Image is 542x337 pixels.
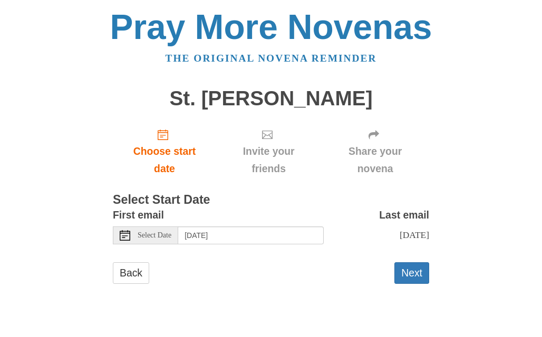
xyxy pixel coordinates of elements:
label: Last email [379,206,429,224]
span: Choose start date [123,143,206,177]
div: Click "Next" to confirm your start date first. [321,120,429,183]
h1: St. [PERSON_NAME] [113,87,429,110]
div: Click "Next" to confirm your start date first. [216,120,321,183]
button: Next [394,262,429,284]
a: Back [113,262,149,284]
a: Choose start date [113,120,216,183]
span: Select Date [138,232,171,239]
label: First email [113,206,164,224]
span: [DATE] [400,230,429,240]
h3: Select Start Date [113,193,429,207]
a: The original novena reminder [166,53,377,64]
a: Pray More Novenas [110,7,432,46]
span: Share your novena [332,143,419,177]
span: Invite your friends [227,143,311,177]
